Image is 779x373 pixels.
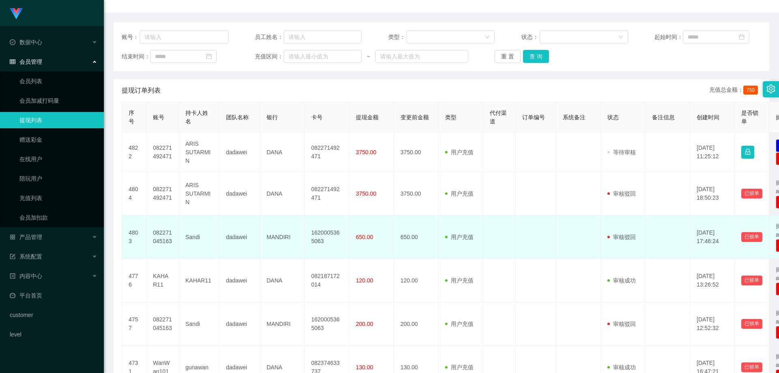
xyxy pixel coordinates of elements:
[356,234,373,240] span: 650.00
[607,190,636,197] span: 审核驳回
[741,362,762,372] button: 已锁单
[607,364,636,371] span: 审核成功
[19,112,97,128] a: 提现列表
[179,172,219,216] td: ARIS SUTARMIN
[122,302,146,346] td: 4757
[10,273,15,279] i: 图标: profile
[10,273,42,279] span: 内容中心
[10,253,42,260] span: 系统配置
[690,172,735,216] td: [DATE] 18:50:23
[445,190,473,197] span: 用户充值
[495,50,521,63] button: 重 置
[697,114,719,121] span: 创建时间
[153,114,164,121] span: 账号
[284,50,362,63] input: 请输入最小值为
[267,114,278,121] span: 银行
[607,149,636,155] span: 等待审核
[739,34,745,40] i: 图标: calendar
[19,151,97,167] a: 在线用户
[741,276,762,285] button: 已锁单
[122,52,150,61] span: 结束时间：
[219,172,260,216] td: dadawei
[19,170,97,187] a: 陪玩用户
[394,259,439,302] td: 120.00
[10,234,42,240] span: 产品管理
[179,216,219,259] td: Sandi
[10,234,15,240] i: 图标: appstore-o
[356,277,373,284] span: 120.00
[607,277,636,284] span: 审核成功
[219,216,260,259] td: dadawei
[10,59,15,65] i: 图标: table
[10,39,42,45] span: 数据中心
[129,110,134,125] span: 序号
[179,302,219,346] td: Sandi
[445,364,473,371] span: 用户充值
[356,321,373,327] span: 200.00
[766,84,775,93] i: 图标: setting
[260,133,305,172] td: DANA
[10,39,15,45] i: 图标: check-circle-o
[122,216,146,259] td: 4803
[219,133,260,172] td: dadawei
[445,149,473,155] span: 用户充值
[305,216,349,259] td: 1620005365063
[146,216,179,259] td: 082271045163
[10,254,15,259] i: 图标: form
[260,302,305,346] td: MANDIRI
[146,133,179,172] td: 082271492471
[356,190,377,197] span: 3750.00
[356,114,379,121] span: 提现金额
[652,114,675,121] span: 备注信息
[219,259,260,302] td: dadawei
[146,172,179,216] td: 082271492471
[10,326,97,343] a: level
[19,132,97,148] a: 赠送彩金
[19,209,97,226] a: 会员加扣款
[10,307,97,323] a: customer
[10,8,23,19] img: logo.9652507e.png
[255,33,283,41] span: 员工姓名：
[19,93,97,109] a: 会员加减打码量
[10,287,97,304] a: 图标: dashboard平台首页
[394,133,439,172] td: 3750.00
[563,114,585,121] span: 系统备注
[388,33,407,41] span: 类型：
[654,33,683,41] span: 起始时间：
[19,73,97,89] a: 会员列表
[305,259,349,302] td: 082187172014
[522,114,545,121] span: 订单编号
[400,114,429,121] span: 变更前金额
[690,216,735,259] td: [DATE] 17:46:24
[741,189,762,198] button: 已锁单
[741,110,758,125] span: 是否锁单
[690,259,735,302] td: [DATE] 13:26:52
[690,133,735,172] td: [DATE] 11:25:12
[122,133,146,172] td: 4822
[394,172,439,216] td: 3750.00
[394,216,439,259] td: 650.00
[179,259,219,302] td: KAHAR11
[490,110,507,125] span: 代付渠道
[607,234,636,240] span: 审核驳回
[394,302,439,346] td: 200.00
[607,114,619,121] span: 状态
[260,259,305,302] td: DANA
[375,50,468,63] input: 请输入最大值为
[311,114,323,121] span: 卡号
[523,50,549,63] button: 查 询
[618,34,623,40] i: 图标: down
[445,277,473,284] span: 用户充值
[122,172,146,216] td: 4804
[19,190,97,206] a: 充值列表
[709,86,761,95] div: 充值总金额：
[260,172,305,216] td: DANA
[140,30,228,43] input: 请输入
[741,146,754,159] button: 图标: lock
[305,172,349,216] td: 082271492471
[741,232,762,242] button: 已锁单
[305,133,349,172] td: 082271492471
[226,114,249,121] span: 团队名称
[255,52,283,61] span: 充值区间：
[305,302,349,346] td: 1620005365063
